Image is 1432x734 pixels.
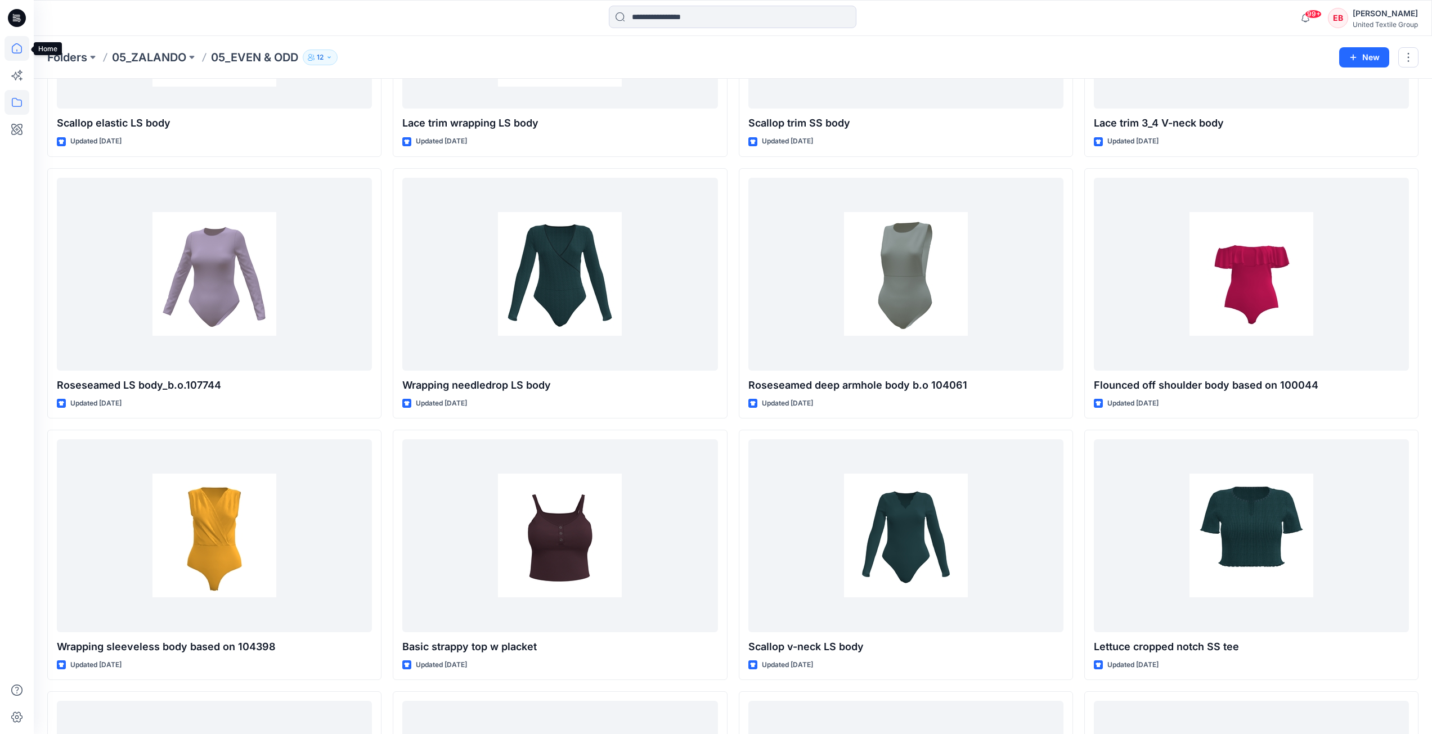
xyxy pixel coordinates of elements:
[1094,377,1409,393] p: Flounced off shoulder body based on 100044
[402,115,717,131] p: Lace trim wrapping LS body
[402,639,717,655] p: Basic strappy top w placket
[1353,20,1418,29] div: United Textile Group
[57,115,372,131] p: Scallop elastic LS body
[57,377,372,393] p: Roseseamed LS body_b.o.107744
[748,115,1063,131] p: Scallop trim SS body
[1328,8,1348,28] div: EB
[112,49,186,65] a: 05_ZALANDO
[416,398,467,409] p: Updated [DATE]
[402,178,717,371] a: Wrapping needledrop LS body
[748,178,1063,371] a: Roseseamed deep armhole body b.o 104061
[762,398,813,409] p: Updated [DATE]
[57,639,372,655] p: Wrapping sleeveless body based on 104398
[748,439,1063,632] a: Scallop v-neck LS body
[762,659,813,671] p: Updated [DATE]
[70,398,122,409] p: Updated [DATE]
[211,49,298,65] p: 05_EVEN & ODD
[402,377,717,393] p: Wrapping needledrop LS body
[1094,639,1409,655] p: Lettuce cropped notch SS tee
[762,136,813,147] p: Updated [DATE]
[47,49,87,65] a: Folders
[402,439,717,632] a: Basic strappy top w placket
[1094,439,1409,632] a: Lettuce cropped notch SS tee
[1094,115,1409,131] p: Lace trim 3_4 V-neck body
[416,659,467,671] p: Updated [DATE]
[57,178,372,371] a: Roseseamed LS body_b.o.107744
[1107,136,1159,147] p: Updated [DATE]
[1107,398,1159,409] p: Updated [DATE]
[1353,7,1418,20] div: [PERSON_NAME]
[1107,659,1159,671] p: Updated [DATE]
[748,639,1063,655] p: Scallop v-neck LS body
[1305,10,1322,19] span: 99+
[70,659,122,671] p: Updated [DATE]
[57,439,372,632] a: Wrapping sleeveless body based on 104398
[748,377,1063,393] p: Roseseamed deep armhole body b.o 104061
[416,136,467,147] p: Updated [DATE]
[1339,47,1389,67] button: New
[1094,178,1409,371] a: Flounced off shoulder body based on 100044
[317,51,324,64] p: 12
[70,136,122,147] p: Updated [DATE]
[303,49,338,65] button: 12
